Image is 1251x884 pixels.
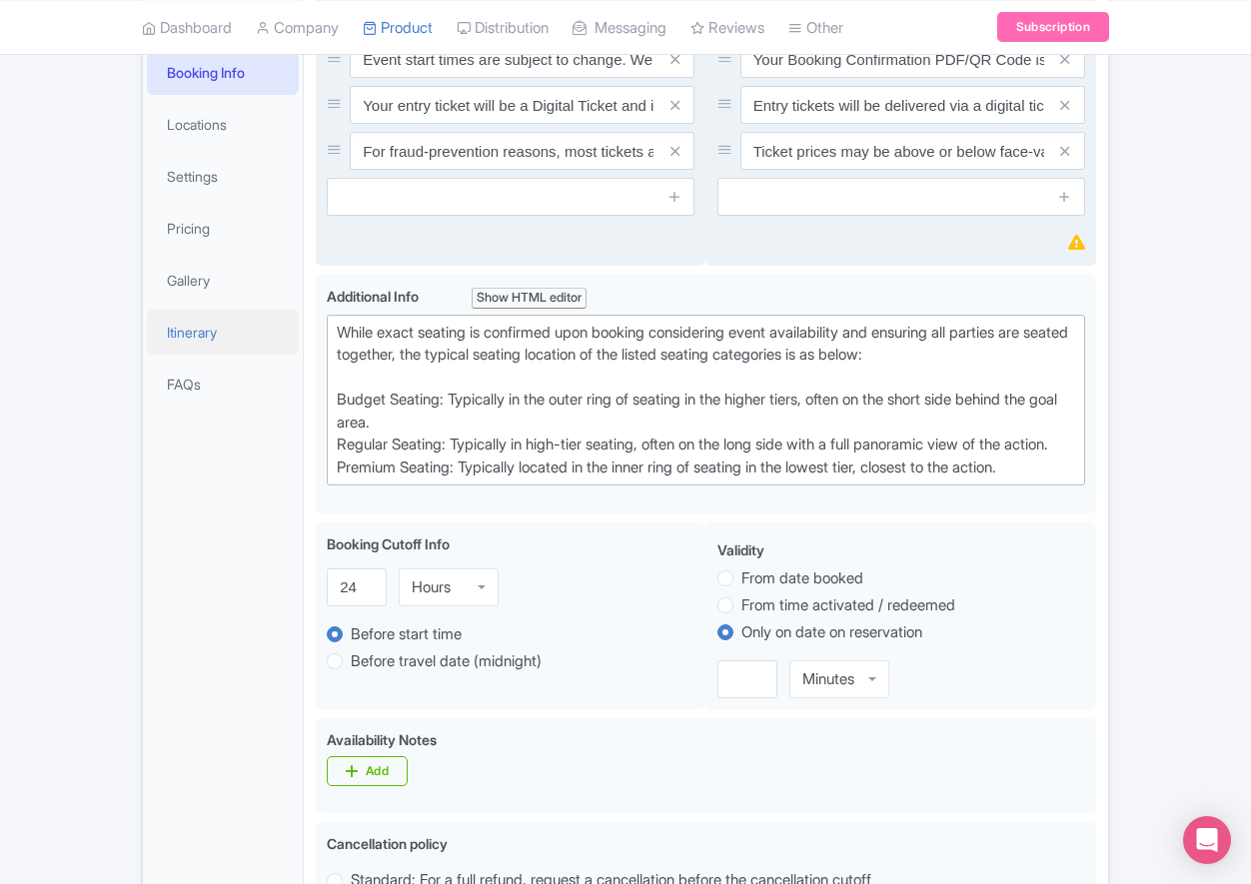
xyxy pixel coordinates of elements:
span: Cancellation policy [327,835,448,852]
div: While exact seating is confirmed upon booking considering event availability and ensuring all par... [337,322,1075,479]
div: Show HTML editor [472,288,587,309]
label: From time activated / redeemed [741,594,955,617]
a: FAQs [147,362,299,407]
label: Before travel date (midnight) [351,650,542,673]
label: From date booked [741,567,863,590]
label: Before start time [351,623,462,646]
a: Gallery [147,258,299,303]
span: Validity [717,541,764,558]
label: Only on date on reservation [741,621,922,644]
a: Add [327,756,408,786]
span: Additional Info [327,288,419,305]
div: Hours [412,578,451,596]
a: Subscription [997,12,1109,42]
div: Minutes [802,670,854,688]
label: Availability Notes [327,729,437,750]
label: Booking Cutoff Info [327,533,450,554]
a: Itinerary [147,310,299,355]
a: Booking Info [147,50,299,95]
a: Settings [147,154,299,199]
a: Pricing [147,206,299,251]
a: Locations [147,102,299,147]
div: Open Intercom Messenger [1183,816,1231,864]
div: Add [366,763,389,779]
